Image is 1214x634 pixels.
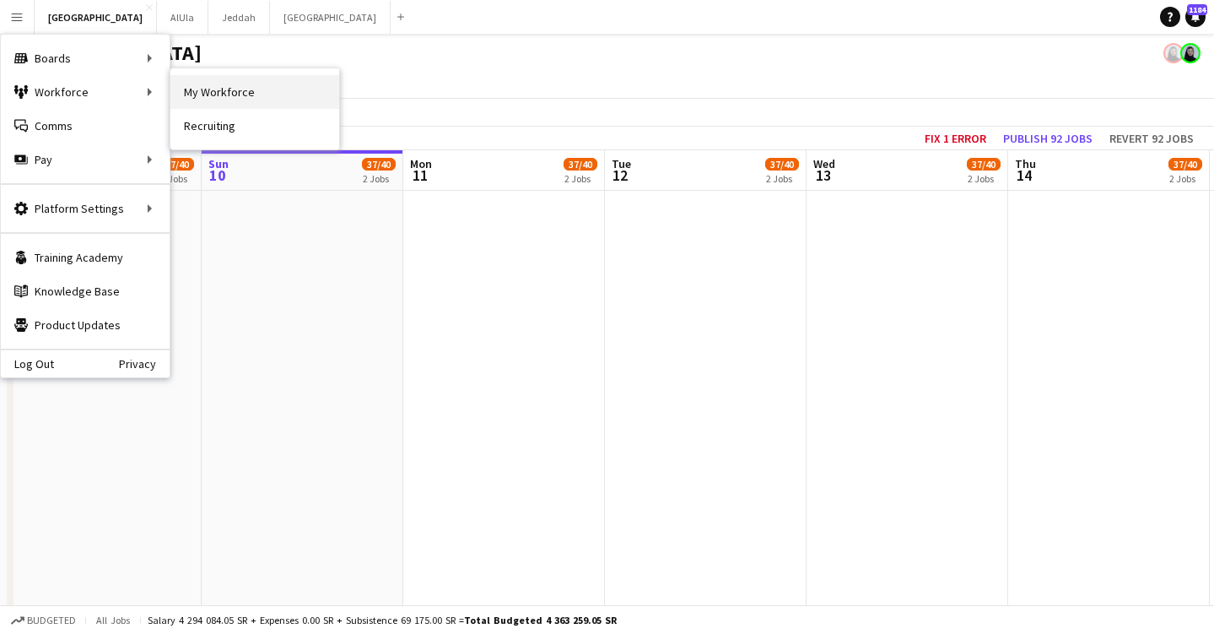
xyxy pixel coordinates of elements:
div: 2 Jobs [161,172,193,185]
span: 13 [811,165,835,185]
span: Sun [208,156,229,171]
a: 1184 [1185,7,1206,27]
div: Pay [1,143,170,176]
span: 11 [407,165,432,185]
div: Boards [1,41,170,75]
a: Knowledge Base [1,274,170,308]
span: 37/40 [967,158,1001,171]
button: Revert 92 jobs [1103,127,1201,149]
button: Fix 1 error [918,127,993,149]
a: Privacy [119,357,170,371]
button: Publish 92 jobs [996,127,1099,149]
span: All jobs [93,614,133,626]
span: Wed [813,156,835,171]
button: Budgeted [8,611,78,630]
span: 37/40 [160,158,194,171]
span: 12 [609,165,631,185]
app-user-avatar: Deemah Bin Hayan [1163,43,1184,63]
div: 2 Jobs [766,172,798,185]
span: 37/40 [564,158,597,171]
span: Thu [1015,156,1036,171]
div: Salary 4 294 084.05 SR + Expenses 0.00 SR + Subsistence 69 175.00 SR = [148,614,617,626]
span: Budgeted [27,615,76,626]
a: My Workforce [170,75,339,109]
button: [GEOGRAPHIC_DATA] [270,1,391,34]
div: Workforce [1,75,170,109]
div: 2 Jobs [968,172,1000,185]
a: Log Out [1,357,54,371]
span: 10 [206,165,229,185]
div: Platform Settings [1,192,170,225]
a: Training Academy [1,241,170,274]
button: AlUla [157,1,208,34]
span: 14 [1012,165,1036,185]
div: 2 Jobs [363,172,395,185]
a: Recruiting [170,109,339,143]
span: Tue [612,156,631,171]
a: Comms [1,109,170,143]
span: 37/40 [765,158,799,171]
span: 37/40 [1168,158,1202,171]
button: Jeddah [208,1,270,34]
button: [GEOGRAPHIC_DATA] [35,1,157,34]
a: Product Updates [1,308,170,342]
div: 2 Jobs [1169,172,1201,185]
app-user-avatar: Deemah Bin Hayan [1180,43,1201,63]
span: Mon [410,156,432,171]
span: 1184 [1187,4,1207,15]
span: 37/40 [362,158,396,171]
span: Total Budgeted 4 363 259.05 SR [464,614,617,626]
div: 2 Jobs [564,172,596,185]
